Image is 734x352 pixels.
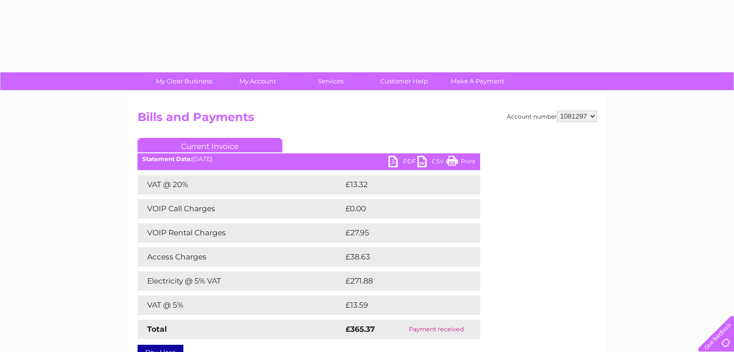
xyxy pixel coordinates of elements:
td: VOIP Call Charges [138,199,343,218]
td: VAT @ 20% [138,175,343,194]
strong: £365.37 [346,325,375,334]
a: CSV [417,156,446,170]
a: My Clear Business [144,72,224,90]
a: Make A Payment [438,72,517,90]
td: £271.88 [343,271,462,291]
td: VOIP Rental Charges [138,223,343,243]
div: Account number [507,110,597,122]
td: £13.59 [343,296,460,315]
td: Electricity @ 5% VAT [138,271,343,291]
td: £13.32 [343,175,459,194]
td: £27.95 [343,223,460,243]
a: Print [446,156,475,170]
a: Current Invoice [138,138,282,152]
h2: Bills and Payments [138,110,597,129]
td: Payment received [393,320,480,339]
td: £0.00 [343,199,458,218]
b: Statement Date: [142,155,192,162]
a: Customer Help [364,72,444,90]
a: PDF [388,156,417,170]
div: [DATE] [138,156,480,162]
a: My Account [218,72,297,90]
a: Services [291,72,371,90]
td: VAT @ 5% [138,296,343,315]
strong: Total [147,325,167,334]
td: £38.63 [343,247,461,267]
td: Access Charges [138,247,343,267]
